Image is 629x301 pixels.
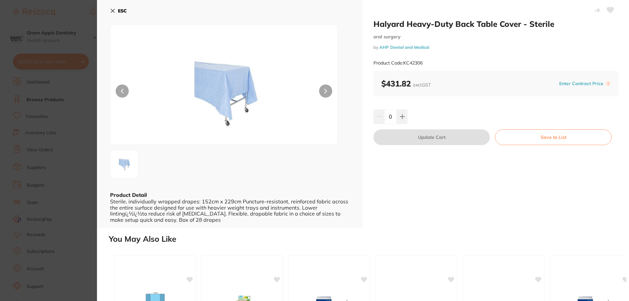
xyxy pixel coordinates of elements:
[373,19,619,29] h2: Halyard Heavy-Duty Back Table Cover - Sterile
[373,45,619,50] small: by
[373,60,423,66] small: Product Code: KC42306
[118,8,127,14] b: ESC
[495,129,612,145] button: Save to List
[112,152,136,176] img: LTYyNjcx
[373,129,490,145] button: Update Cart
[373,34,619,40] small: oral surgery
[605,81,611,86] label: i
[110,5,127,16] button: ESC
[381,79,431,88] b: $431.82
[110,192,147,198] b: Product Detail
[110,198,350,223] div: Sterile, individually wrapped drapes: 152cm x 229cm Puncture-resistant, reinforced fabric across ...
[379,45,429,50] a: AHP Dental and Medical
[557,81,605,87] button: Enter Contract Price
[156,41,292,144] img: LTYyNjcx
[109,235,626,244] h2: You May Also Like
[413,82,431,88] span: excl. GST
